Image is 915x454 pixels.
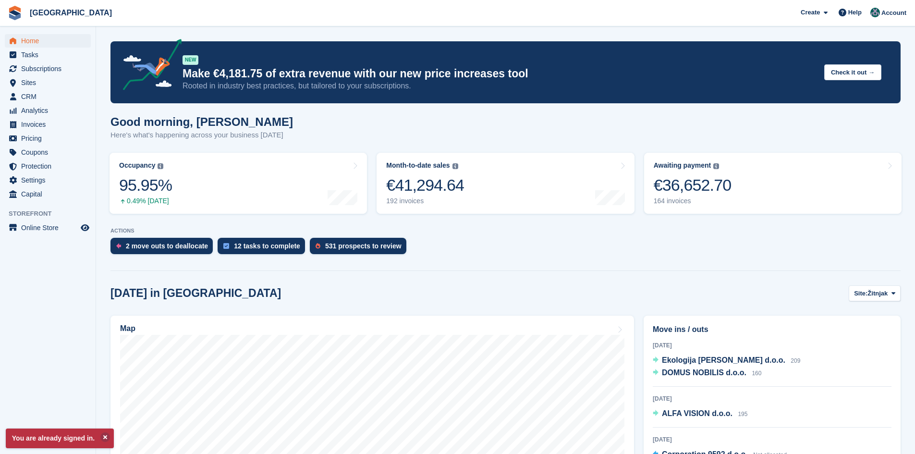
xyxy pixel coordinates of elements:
a: 2 move outs to deallocate [110,238,218,259]
div: NEW [183,55,198,65]
span: Subscriptions [21,62,79,75]
span: Account [881,8,906,18]
span: Coupons [21,146,79,159]
span: Settings [21,173,79,187]
img: move_outs_to_deallocate_icon-f764333ba52eb49d3ac5e1228854f67142a1ed5810a6f6cc68b1a99e826820c5.svg [116,243,121,249]
p: You are already signed in. [6,429,114,448]
span: Home [21,34,79,48]
a: menu [5,90,91,103]
a: menu [5,76,91,89]
a: menu [5,221,91,234]
div: 0.49% [DATE] [119,197,172,205]
span: Sites [21,76,79,89]
a: menu [5,160,91,173]
div: Month-to-date sales [386,161,450,170]
div: 95.95% [119,175,172,195]
a: Month-to-date sales €41,294.64 192 invoices [377,153,634,214]
a: menu [5,118,91,131]
h2: Move ins / outs [653,324,891,335]
a: Ekologija [PERSON_NAME] d.o.o. 209 [653,355,800,367]
div: 2 move outs to deallocate [126,242,208,250]
a: menu [5,104,91,117]
img: icon-info-grey-7440780725fd019a000dd9b08b2336e03edf1995a4989e88bcd33f0948082b44.svg [158,163,163,169]
a: Awaiting payment €36,652.70 164 invoices [644,153,902,214]
a: menu [5,62,91,75]
span: Analytics [21,104,79,117]
div: 192 invoices [386,197,464,205]
img: task-75834270c22a3079a89374b754ae025e5fb1db73e45f91037f5363f120a921f8.svg [223,243,229,249]
p: Here's what's happening across your business [DATE] [110,130,293,141]
a: menu [5,34,91,48]
span: Capital [21,187,79,201]
button: Check it out → [824,64,881,80]
img: stora-icon-8386f47178a22dfd0bd8f6a31ec36ba5ce8667c1dd55bd0f319d3a0aa187defe.svg [8,6,22,20]
a: [GEOGRAPHIC_DATA] [26,5,116,21]
span: Žitnjak [867,289,888,298]
div: [DATE] [653,341,891,350]
a: 12 tasks to complete [218,238,310,259]
span: 195 [738,411,747,417]
h2: [DATE] in [GEOGRAPHIC_DATA] [110,287,281,300]
span: DOMUS NOBILIS d.o.o. [662,368,746,377]
a: ALFA VISION d.o.o. 195 [653,408,747,420]
img: icon-info-grey-7440780725fd019a000dd9b08b2336e03edf1995a4989e88bcd33f0948082b44.svg [452,163,458,169]
span: 160 [752,370,761,377]
div: €36,652.70 [654,175,732,195]
span: Ekologija [PERSON_NAME] d.o.o. [662,356,785,364]
div: €41,294.64 [386,175,464,195]
a: Occupancy 95.95% 0.49% [DATE] [110,153,367,214]
div: 12 tasks to complete [234,242,300,250]
span: CRM [21,90,79,103]
a: menu [5,132,91,145]
img: icon-info-grey-7440780725fd019a000dd9b08b2336e03edf1995a4989e88bcd33f0948082b44.svg [713,163,719,169]
span: Online Store [21,221,79,234]
span: Site: [854,289,867,298]
span: 209 [791,357,800,364]
a: menu [5,187,91,201]
p: ACTIONS [110,228,901,234]
div: 164 invoices [654,197,732,205]
a: menu [5,173,91,187]
a: 531 prospects to review [310,238,411,259]
p: Make €4,181.75 of extra revenue with our new price increases tool [183,67,817,81]
div: Awaiting payment [654,161,711,170]
span: ALFA VISION d.o.o. [662,409,732,417]
p: Rooted in industry best practices, but tailored to your subscriptions. [183,81,817,91]
img: prospect-51fa495bee0391a8d652442698ab0144808aea92771e9ea1ae160a38d050c398.svg [316,243,320,249]
h2: Map [120,324,135,333]
h1: Good morning, [PERSON_NAME] [110,115,293,128]
div: 531 prospects to review [325,242,402,250]
a: DOMUS NOBILIS d.o.o. 160 [653,367,761,380]
span: Pricing [21,132,79,145]
a: Preview store [79,222,91,233]
span: Tasks [21,48,79,61]
div: [DATE] [653,435,891,444]
div: [DATE] [653,394,891,403]
span: Create [801,8,820,17]
span: Storefront [9,209,96,219]
img: Željko Gobac [870,8,880,17]
div: Occupancy [119,161,155,170]
a: menu [5,48,91,61]
span: Invoices [21,118,79,131]
span: Help [848,8,862,17]
img: price-adjustments-announcement-icon-8257ccfd72463d97f412b2fc003d46551f7dbcb40ab6d574587a9cd5c0d94... [115,39,182,94]
span: Protection [21,160,79,173]
button: Site: Žitnjak [849,285,901,301]
a: menu [5,146,91,159]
